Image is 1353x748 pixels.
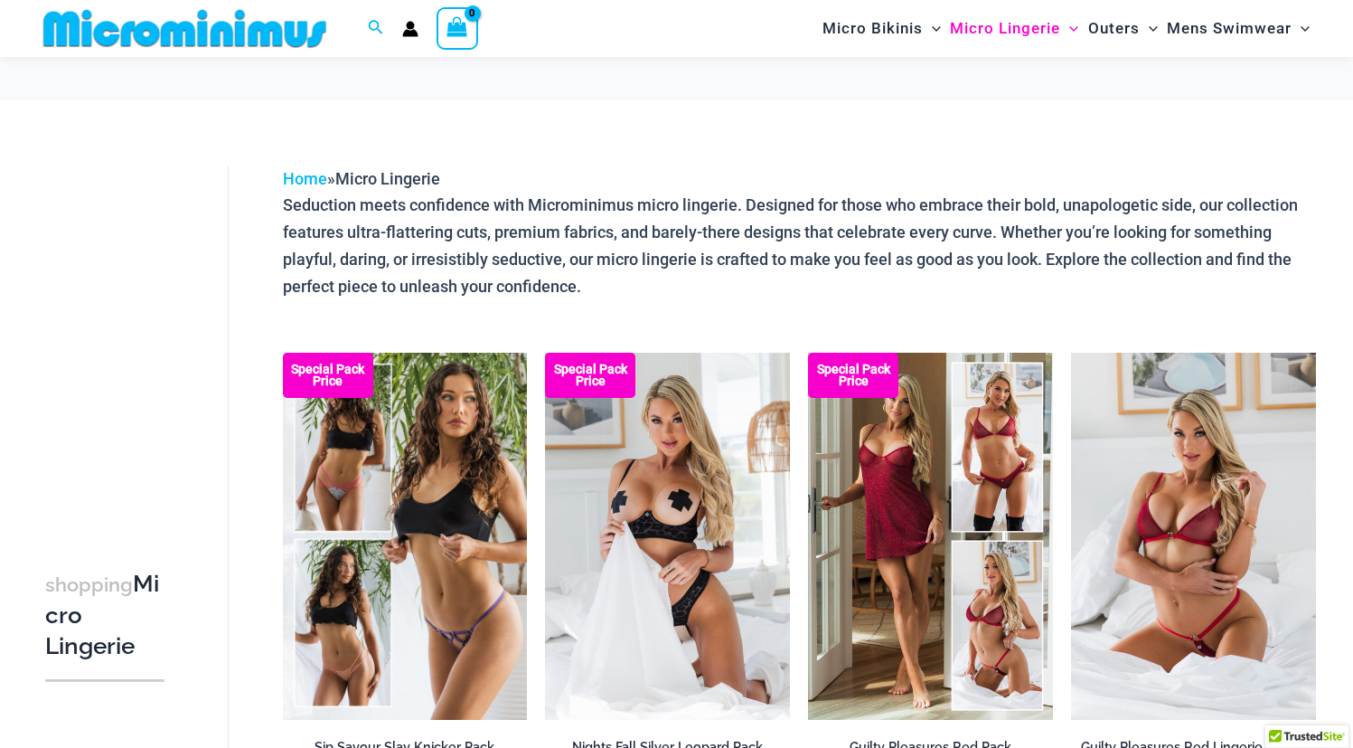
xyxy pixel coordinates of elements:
[950,5,1060,52] span: Micro Lingerie
[283,192,1316,299] p: Seduction meets confidence with Microminimus micro lingerie. Designed for those who embrace their...
[808,353,1053,720] img: Guilty Pleasures Red Collection Pack F
[1071,353,1316,720] img: Guilty Pleasures Red 1045 Bra 689 Micro 05
[368,17,384,40] a: Search icon link
[335,169,440,188] span: Micro Lingerie
[283,353,528,720] img: Collection Pack (9)
[818,5,945,52] a: Micro BikinisMenu ToggleMenu Toggle
[283,169,440,188] span: »
[545,364,635,387] b: Special Pack Price
[822,5,923,52] span: Micro Bikinis
[1167,5,1292,52] span: Mens Swimwear
[402,21,418,37] a: Account icon link
[1084,5,1162,52] a: OutersMenu ToggleMenu Toggle
[923,5,941,52] span: Menu Toggle
[283,364,373,387] b: Special Pack Price
[1060,5,1078,52] span: Menu Toggle
[283,169,327,188] a: Home
[808,364,898,387] b: Special Pack Price
[45,573,133,596] span: shopping
[45,569,164,661] h3: Micro Lingerie
[545,353,790,720] img: Nights Fall Silver Leopard 1036 Bra 6046 Thong 09v2
[945,5,1083,52] a: Micro LingerieMenu ToggleMenu Toggle
[1071,353,1316,720] a: Guilty Pleasures Red 1045 Bra 689 Micro 05Guilty Pleasures Red 1045 Bra 689 Micro 06Guilty Pleasu...
[815,3,1317,54] nav: Site Navigation
[808,353,1053,720] a: Guilty Pleasures Red Collection Pack F Guilty Pleasures Red Collection Pack BGuilty Pleasures Red...
[1162,5,1314,52] a: Mens SwimwearMenu ToggleMenu Toggle
[45,151,208,513] iframe: TrustedSite Certified
[283,353,528,720] a: Collection Pack (9) Collection Pack b (5)Collection Pack b (5)
[545,353,790,720] a: Nights Fall Silver Leopard 1036 Bra 6046 Thong 09v2 Nights Fall Silver Leopard 1036 Bra 6046 Thon...
[36,8,334,49] img: MM SHOP LOGO FLAT
[1292,5,1310,52] span: Menu Toggle
[437,7,478,49] a: View Shopping Cart, empty
[1140,5,1158,52] span: Menu Toggle
[1088,5,1140,52] span: Outers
